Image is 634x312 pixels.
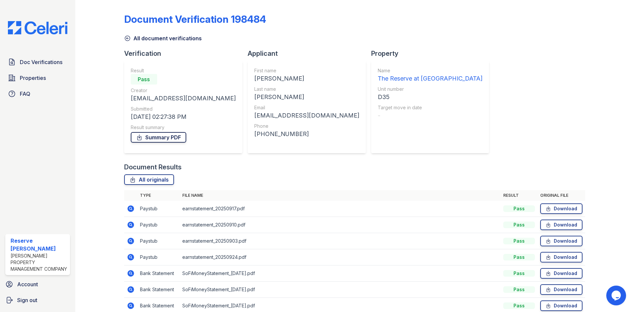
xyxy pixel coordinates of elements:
div: Result [131,67,236,74]
iframe: chat widget [606,286,627,305]
div: Document Verification 198484 [124,13,266,25]
div: Phone [254,123,359,129]
span: Doc Verifications [20,58,62,66]
a: Download [540,220,582,230]
td: earnstatement_20250924.pdf [180,249,501,265]
div: Reserve [PERSON_NAME] [11,237,67,253]
div: Property [371,49,494,58]
a: Download [540,203,582,214]
div: Last name [254,86,359,92]
td: Bank Statement [137,282,180,298]
div: Creator [131,87,236,94]
div: Pass [131,74,157,85]
span: FAQ [20,90,30,98]
td: earnstatement_20250917.pdf [180,201,501,217]
th: Type [137,190,180,201]
th: File name [180,190,501,201]
a: FAQ [5,87,70,100]
a: All originals [124,174,174,185]
span: Properties [20,74,46,82]
div: [DATE] 02:27:38 PM [131,112,236,121]
div: Submitted [131,106,236,112]
td: SoFiMoneyStatement_[DATE].pdf [180,282,501,298]
a: Name The Reserve at [GEOGRAPHIC_DATA] [378,67,482,83]
th: Result [501,190,538,201]
div: Document Results [124,162,182,172]
a: Download [540,300,582,311]
a: Properties [5,71,70,85]
div: Applicant [248,49,371,58]
div: Email [254,104,359,111]
div: Pass [503,222,535,228]
td: earnstatement_20250903.pdf [180,233,501,249]
div: Pass [503,205,535,212]
td: Paystub [137,217,180,233]
div: The Reserve at [GEOGRAPHIC_DATA] [378,74,482,83]
div: [PERSON_NAME] Property Management Company [11,253,67,272]
div: Pass [503,270,535,277]
div: [EMAIL_ADDRESS][DOMAIN_NAME] [131,94,236,103]
span: Sign out [17,296,37,304]
div: [PHONE_NUMBER] [254,129,359,139]
td: Bank Statement [137,265,180,282]
td: Paystub [137,249,180,265]
div: [PERSON_NAME] [254,92,359,102]
div: Verification [124,49,248,58]
div: Unit number [378,86,482,92]
div: [EMAIL_ADDRESS][DOMAIN_NAME] [254,111,359,120]
td: earnstatement_20250910.pdf [180,217,501,233]
td: Paystub [137,201,180,217]
div: Pass [503,238,535,244]
a: Download [540,284,582,295]
div: Pass [503,254,535,260]
span: Account [17,280,38,288]
div: Result summary [131,124,236,131]
div: - [378,111,482,120]
th: Original file [538,190,585,201]
img: CE_Logo_Blue-a8612792a0a2168367f1c8372b55b34899dd931a85d93a1a3d3e32e68fde9ad4.png [3,21,73,34]
a: All document verifications [124,34,202,42]
div: First name [254,67,359,74]
a: Download [540,268,582,279]
div: Pass [503,286,535,293]
a: Summary PDF [131,132,186,143]
a: Account [3,278,73,291]
td: SoFiMoneyStatement_[DATE].pdf [180,265,501,282]
a: Doc Verifications [5,55,70,69]
div: Target move in date [378,104,482,111]
a: Download [540,236,582,246]
td: Paystub [137,233,180,249]
div: [PERSON_NAME] [254,74,359,83]
div: D35 [378,92,482,102]
a: Download [540,252,582,262]
div: Pass [503,302,535,309]
a: Sign out [3,294,73,307]
div: Name [378,67,482,74]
